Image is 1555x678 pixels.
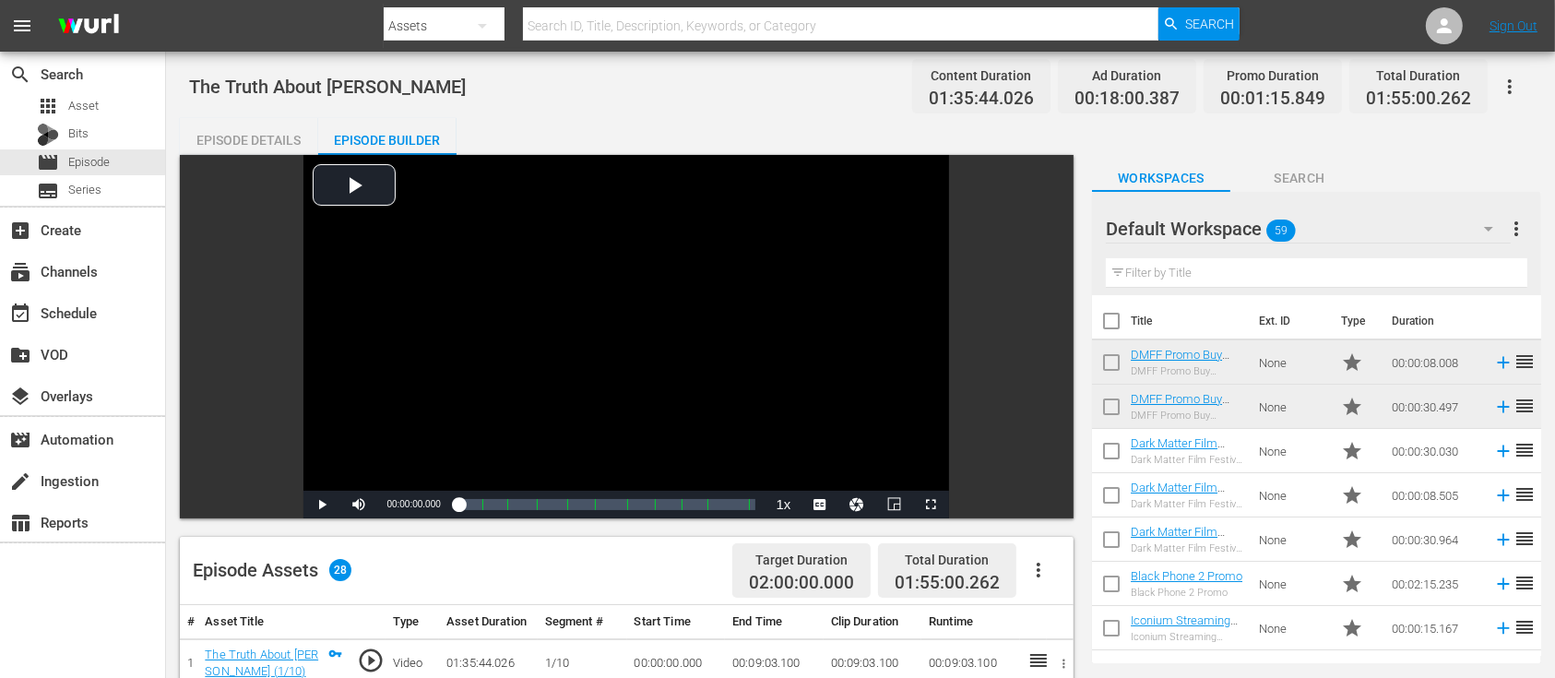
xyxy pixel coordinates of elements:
a: Dark Matter Film Festival 8sec Promo [1131,481,1238,508]
div: Episode Assets [193,559,351,581]
a: DMFF Promo Buy Tickets 30 sec [1131,392,1229,420]
div: Bits [37,124,59,146]
span: Episode [68,153,110,172]
span: more_vert [1505,218,1527,240]
div: Episode Details [180,118,318,162]
th: Ext. ID [1248,295,1330,347]
span: Workspaces [1092,167,1230,190]
svg: Add to Episode [1493,529,1513,550]
div: Progress Bar [459,499,756,510]
button: Play [303,491,340,518]
div: Total Duration [1366,63,1471,89]
div: Dark Matter Film Festival Promo [1131,542,1244,554]
div: Dark Matter Film Festival Promo Submit Your Film 30 sec [1131,454,1244,466]
span: reorder [1513,483,1536,506]
div: Episode Builder [318,118,457,162]
div: Target Duration [749,547,854,573]
span: Promo [1341,617,1363,639]
button: Mute [340,491,377,518]
span: 02:00:00.000 [749,573,854,594]
span: play_circle_outline [357,647,385,674]
span: 00:00:00.000 [386,499,440,509]
span: Promo [1341,440,1363,462]
button: Jump To Time [838,491,875,518]
span: Ingestion [9,470,31,493]
button: more_vert [1505,207,1527,251]
div: DMFF Promo Buy Tickets 30 sec [1131,410,1244,422]
svg: Add to Episode [1493,397,1513,417]
div: Dark Matter Film Festival 8sec Promo [1131,498,1244,510]
a: Black Phone 2 Promo [1131,569,1242,583]
span: reorder [1513,528,1536,550]
button: Picture-in-Picture [875,491,912,518]
div: Content Duration [929,63,1034,89]
span: reorder [1513,616,1536,638]
td: None [1252,385,1334,429]
span: reorder [1513,395,1536,417]
span: The Truth About [PERSON_NAME] [189,76,466,98]
span: Channels [9,261,31,283]
th: End Time [725,605,824,639]
td: 00:00:08.008 [1384,340,1486,385]
th: Clip Duration [824,605,922,639]
a: Iconium Streaming Promo - Party [1131,613,1238,641]
div: Video Player [303,155,949,518]
td: None [1252,340,1334,385]
span: Schedule [9,303,31,325]
th: Segment # [538,605,627,639]
th: # [180,605,197,639]
span: 59 [1266,211,1296,250]
span: Automation [9,429,31,451]
span: reorder [1513,351,1536,373]
span: 01:55:00.262 [1366,89,1471,110]
td: 00:00:30.030 [1384,429,1486,473]
th: Type [386,605,439,639]
a: Dark Matter Film Festival Promo [1131,525,1225,553]
td: 00:00:15.167 [1384,606,1486,650]
th: Asset Duration [439,605,538,639]
span: menu [11,15,33,37]
th: Runtime [921,605,1020,639]
a: Sign Out [1490,18,1537,33]
span: 01:55:00.262 [895,572,1000,593]
th: Type [1330,295,1381,347]
div: Black Phone 2 Promo [1131,587,1242,599]
span: Search [1185,7,1234,41]
td: None [1252,517,1334,562]
button: Episode Details [180,118,318,155]
span: Promo [1341,529,1363,551]
td: None [1252,562,1334,606]
th: Start Time [627,605,726,639]
td: 00:02:15.235 [1384,562,1486,606]
button: Search [1158,7,1240,41]
th: Asset Title [197,605,350,639]
span: VOD [9,344,31,366]
span: Asset [37,95,59,117]
td: 00:00:30.497 [1384,385,1486,429]
span: Bits [68,125,89,143]
div: Ad Duration [1074,63,1180,89]
td: None [1252,429,1334,473]
th: Title [1131,295,1248,347]
button: Episode Builder [318,118,457,155]
svg: Add to Episode [1493,441,1513,461]
button: Playback Rate [765,491,801,518]
span: Promo [1341,351,1363,374]
td: 00:00:08.505 [1384,473,1486,517]
span: Overlays [9,386,31,408]
div: Promo Duration [1220,63,1325,89]
svg: Add to Episode [1493,485,1513,506]
span: Reports [9,512,31,534]
svg: Add to Episode [1493,574,1513,594]
span: Search [9,64,31,86]
span: 00:18:00.387 [1074,89,1180,110]
td: None [1252,606,1334,650]
span: Series [37,180,59,202]
td: None [1252,473,1334,517]
a: Dark Matter Film Festival Promo Submit Your Film 30 sec [1131,436,1237,492]
span: 01:35:44.026 [929,89,1034,110]
span: Asset [68,97,99,115]
span: reorder [1513,439,1536,461]
div: Default Workspace [1106,203,1511,255]
span: Search [1230,167,1369,190]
